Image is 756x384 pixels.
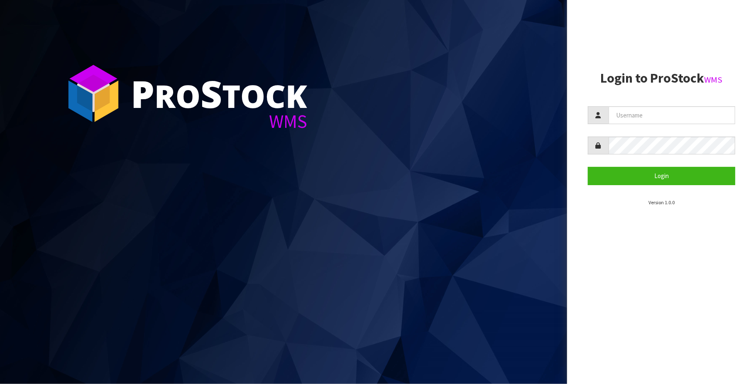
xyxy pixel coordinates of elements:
[588,71,735,86] h2: Login to ProStock
[62,62,125,125] img: ProStock Cube
[648,199,675,205] small: Version 1.0.0
[609,106,735,124] input: Username
[131,75,307,112] div: ro tock
[704,74,722,85] small: WMS
[131,68,154,119] span: P
[131,112,307,131] div: WMS
[588,167,735,185] button: Login
[201,68,222,119] span: S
